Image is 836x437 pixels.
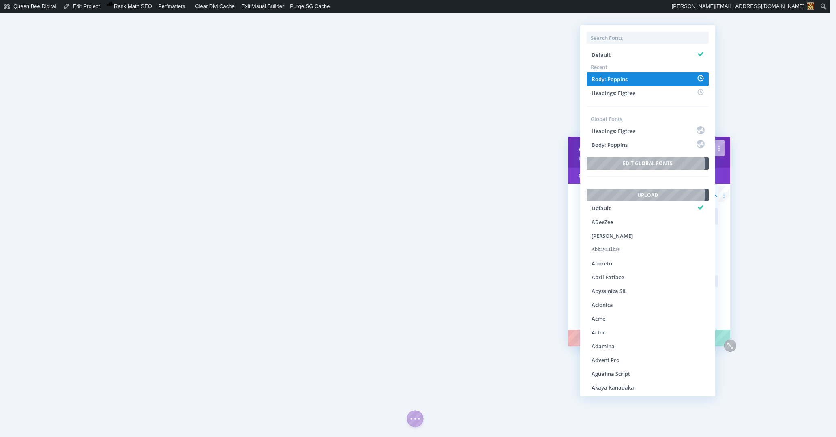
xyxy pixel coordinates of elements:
[592,232,633,239] span: [PERSON_NAME]
[592,329,605,336] span: Actor
[592,301,613,308] span: Aclonica
[592,315,605,322] span: Acme
[592,287,627,295] span: Abyssinica SIL
[592,260,612,267] span: Aboreto
[592,218,613,226] span: ABeeZee
[587,189,709,201] button: Upload
[592,205,611,212] span: Default
[592,246,620,252] span: Abhaya Libre
[592,273,624,281] span: Abril Fatface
